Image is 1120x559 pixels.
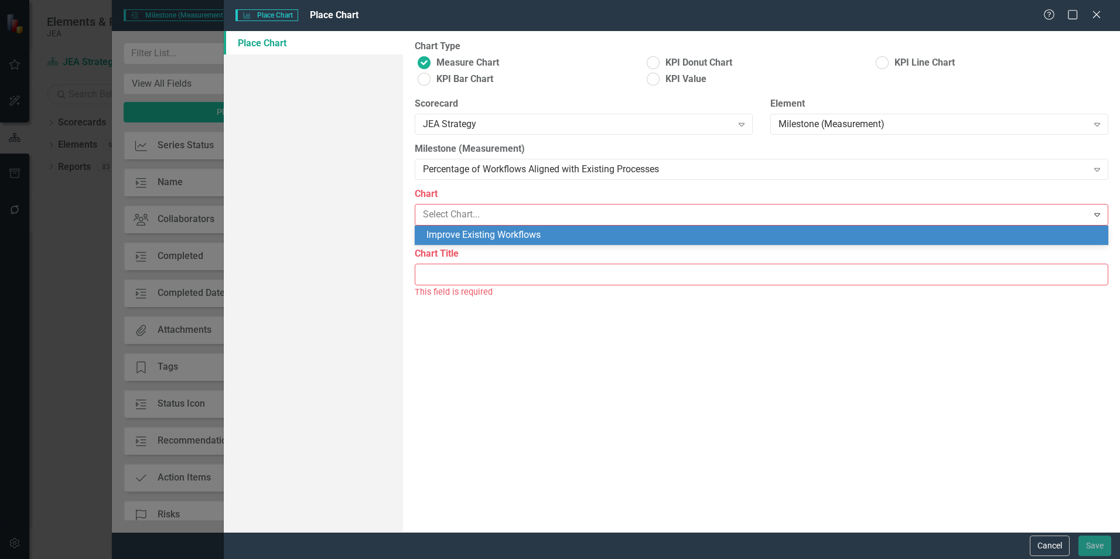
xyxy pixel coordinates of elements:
[224,31,403,54] a: Place Chart
[665,56,732,70] span: KPI Donut Chart
[770,97,1108,111] label: Element
[894,56,955,70] span: KPI Line Chart
[310,9,358,21] span: Place Chart
[423,163,1087,176] div: Percentage of Workflows Aligned with Existing Processes
[235,9,298,21] span: Place Chart
[665,73,706,86] span: KPI Value
[415,285,1108,299] div: This field is required
[436,73,493,86] span: KPI Bar Chart
[1078,536,1111,556] button: Save
[415,188,1108,201] label: Chart
[415,40,460,53] label: Chart Type
[436,56,499,70] span: Measure Chart
[415,142,1108,156] label: Milestone (Measurement)
[415,247,1108,261] label: Chart Title
[778,118,1087,131] div: Milestone (Measurement)
[426,229,1101,242] div: Improve Existing Workflows
[1030,536,1070,556] button: Cancel
[423,118,732,131] div: JEA Strategy
[415,97,753,111] label: Scorecard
